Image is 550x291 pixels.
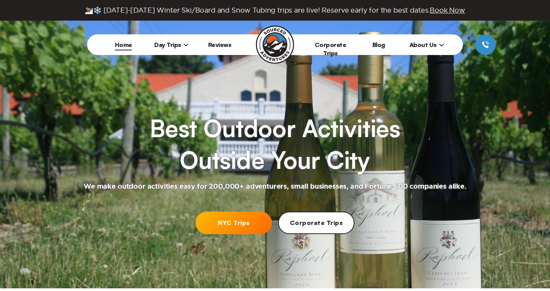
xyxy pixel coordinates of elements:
span: About Us [409,41,444,48]
a: NYC Trips [196,212,272,234]
span: Day Trips [154,41,189,48]
h2: We make outdoor activities easy for 200,000+ adventurers, small businesses, and Fortune 500 compa... [84,182,466,191]
a: Reviews [208,41,231,48]
a: Corporate Trips [315,41,346,57]
a: Home [115,41,132,48]
h1: Best Outdoor Activities Outside Your City [150,112,400,176]
span: ⛷️❄️ [DATE]-[DATE] Winter Ski/Board and Snow Tubing trips are live! Reserve early for the best da... [85,6,465,15]
img: Sourced Adventures company logo [256,26,294,64]
span: Book Now [430,6,465,14]
a: Corporate Trips [278,212,354,234]
a: Blog [372,41,385,48]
